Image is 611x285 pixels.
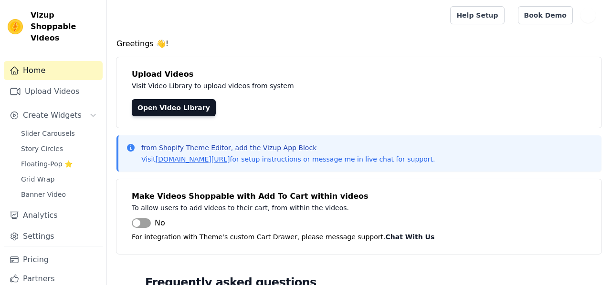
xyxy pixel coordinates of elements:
span: Slider Carousels [21,129,75,138]
span: Story Circles [21,144,63,153]
a: Grid Wrap [15,173,103,186]
span: Floating-Pop ⭐ [21,159,73,169]
h4: Make Videos Shoppable with Add To Cart within videos [132,191,586,202]
p: For integration with Theme's custom Cart Drawer, please message support. [132,231,586,243]
a: Book Demo [518,6,573,24]
span: No [155,217,165,229]
button: Chat With Us [386,231,435,243]
p: Visit for setup instructions or message me in live chat for support. [141,154,435,164]
a: Upload Videos [4,82,103,101]
a: Home [4,61,103,80]
span: Grid Wrap [21,174,54,184]
span: Create Widgets [23,110,82,121]
a: Help Setup [450,6,504,24]
a: Pricing [4,250,103,269]
button: Create Widgets [4,106,103,125]
h4: Greetings 👋! [116,38,601,50]
span: Banner Video [21,190,66,199]
a: Story Circles [15,142,103,155]
span: Vizup Shoppable Videos [31,10,99,44]
img: Vizup [8,19,23,34]
a: Slider Carousels [15,127,103,140]
p: To allow users to add videos to their cart, from within the videos. [132,202,559,214]
a: [DOMAIN_NAME][URL] [156,155,230,163]
a: Floating-Pop ⭐ [15,157,103,171]
a: Banner Video [15,188,103,201]
p: from Shopify Theme Editor, add the Vizup App Block [141,143,435,153]
a: Analytics [4,206,103,225]
button: No [132,217,165,229]
a: Open Video Library [132,99,216,116]
a: Settings [4,227,103,246]
h4: Upload Videos [132,69,586,80]
p: Visit Video Library to upload videos from system [132,80,559,92]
